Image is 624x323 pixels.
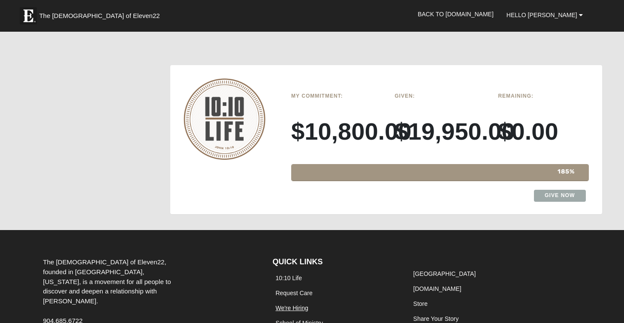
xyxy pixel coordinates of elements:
h6: My Commitment: [291,93,382,99]
img: Eleven22 logo [20,7,37,24]
a: The [DEMOGRAPHIC_DATA] of Eleven22 [15,3,187,24]
h4: QUICK LINKS [272,257,397,267]
span: The [DEMOGRAPHIC_DATA] of Eleven22 [39,12,160,20]
a: Back to [DOMAIN_NAME] [411,3,500,25]
a: Share Your Story [413,315,459,322]
h6: Given: [395,93,485,99]
span: Hello [PERSON_NAME] [506,12,577,18]
a: We're Hiring [275,305,308,311]
a: 10:10 Life [275,275,302,281]
img: 10-10-Life-logo-round-no-scripture.png [184,78,265,160]
a: Store [413,300,428,307]
h6: Remaining: [498,93,588,99]
a: Give Now [534,190,586,201]
h3: $0.00 [498,117,588,146]
a: Hello [PERSON_NAME] [500,4,589,26]
h3: $19,950.00 [395,117,485,146]
h3: $10,800.00 [291,117,382,146]
a: [GEOGRAPHIC_DATA] [413,270,476,277]
a: Request Care [275,290,312,296]
a: [DOMAIN_NAME] [413,285,461,292]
